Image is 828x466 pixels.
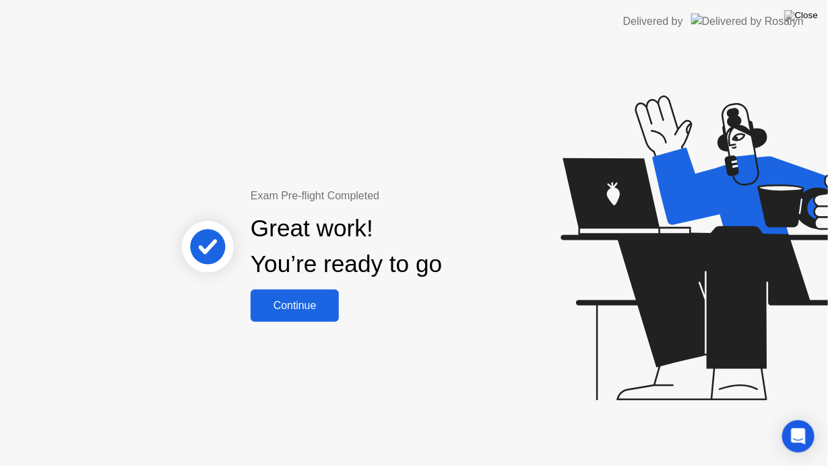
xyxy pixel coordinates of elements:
[691,13,804,29] img: Delivered by Rosalyn
[251,211,442,282] div: Great work! You’re ready to go
[251,188,529,204] div: Exam Pre-flight Completed
[623,13,683,30] div: Delivered by
[784,10,818,21] img: Close
[255,300,335,312] div: Continue
[251,290,339,322] button: Continue
[782,420,815,453] div: Open Intercom Messenger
